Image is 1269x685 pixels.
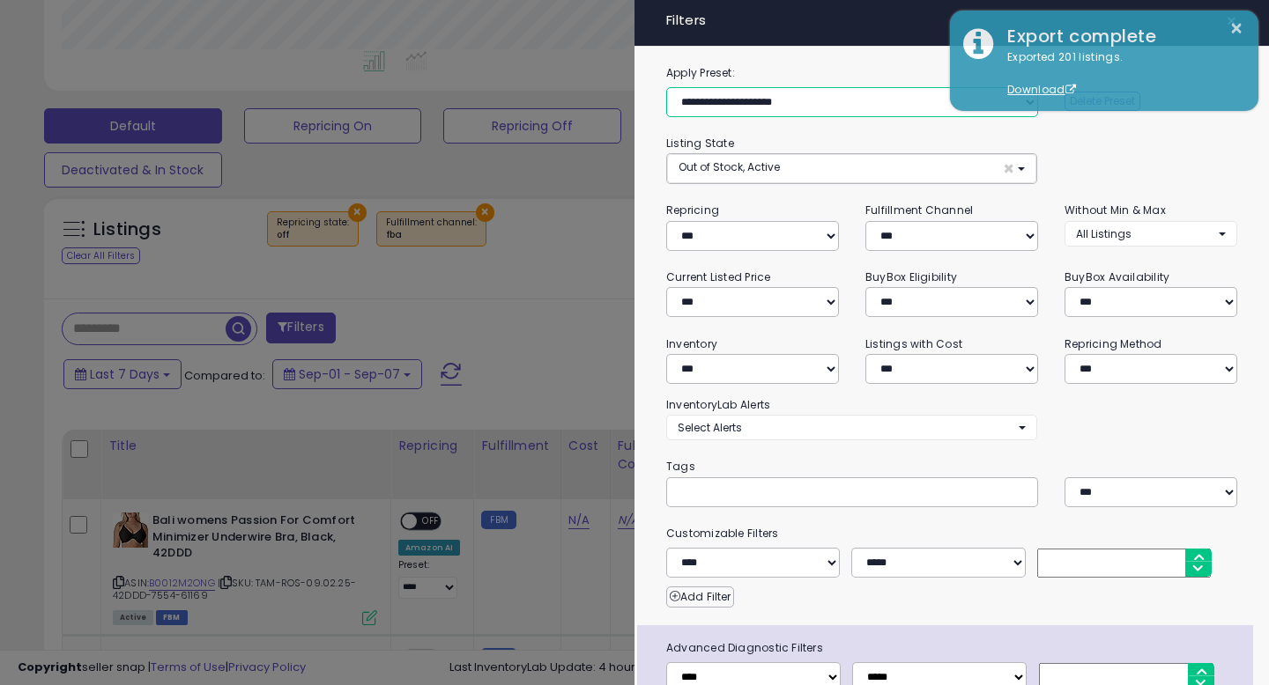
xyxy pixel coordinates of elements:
button: Select Alerts [666,415,1037,440]
small: Fulfillment Channel [865,203,973,217]
div: Export complete [994,24,1245,49]
small: Tags [653,457,1250,476]
small: Listing State [666,136,734,151]
small: Listings with Cost [865,336,962,351]
small: BuyBox Availability [1065,269,1169,284]
small: BuyBox Eligibility [865,269,957,284]
a: Download [1007,82,1076,97]
span: × [1226,9,1237,33]
small: Inventory [666,336,717,351]
button: × [1229,18,1243,40]
small: Repricing Method [1065,336,1162,351]
small: InventoryLab Alerts [666,397,770,412]
label: Apply Preset: [653,63,1250,83]
h4: Filters [666,13,1237,28]
small: Without Min & Max [1065,203,1166,217]
button: Add Filter [666,586,734,608]
button: All Listings [1065,221,1237,247]
span: Select Alerts [678,420,742,435]
small: Repricing [666,203,719,217]
small: Current Listed Price [666,269,770,284]
span: All Listings [1076,226,1132,241]
small: Customizable Filters [653,524,1250,543]
span: Out of Stock, Active [679,159,780,174]
span: Advanced Diagnostic Filters [653,638,1253,658]
div: Exported 201 listings. [994,49,1245,99]
button: × [1219,9,1244,33]
span: × [1003,159,1014,178]
button: Out of Stock, Active × [667,154,1036,183]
